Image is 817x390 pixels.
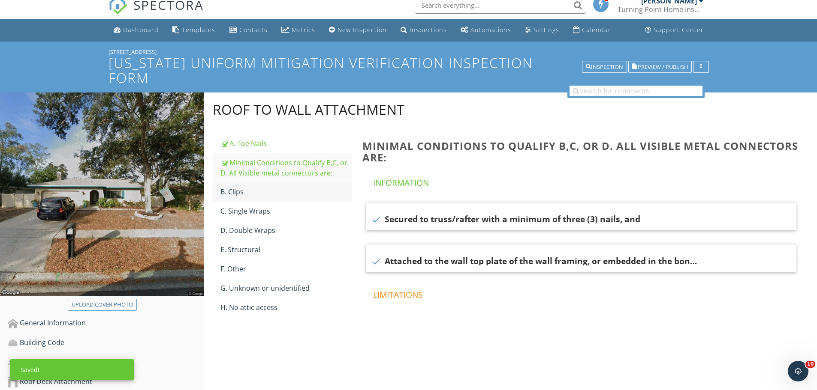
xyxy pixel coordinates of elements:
div: Roof Deck Attachment [8,376,204,387]
a: Templates [169,22,219,38]
a: Preview / Publish [628,63,692,70]
div: Support Center [654,26,704,34]
span: Preview / Publish [638,64,688,70]
div: G. Unknown or unidentified [220,283,352,293]
a: SPECTORA [109,3,204,21]
div: Settings [534,26,559,34]
div: Dashboard [123,26,159,34]
div: General Information [8,318,204,329]
div: D. Double Wraps [220,225,352,235]
div: A. Toe Nails [220,138,352,149]
h3: Minimal Conditions to Qualify B,C, or D. All Visible metal connectors are: [362,140,803,163]
button: Upload cover photo [68,299,137,311]
input: search for comments [570,86,702,96]
div: H. No attic access [220,302,352,313]
div: Saved! [10,359,134,380]
a: Metrics [278,22,319,38]
div: C. Single Wraps [220,206,352,216]
div: Roof to Wall Attachment [213,101,404,118]
a: New Inspection [326,22,390,38]
button: Preview / Publish [628,61,692,73]
div: Building Code [8,337,204,348]
span: 10 [805,361,815,368]
div: Upload cover photo [72,301,133,309]
a: Contacts [226,22,271,38]
div: Contacts [239,26,268,34]
div: Minimal Conditions to Qualify B,C, or D. All Visible metal connectors are: [220,158,352,178]
a: Settings [522,22,563,38]
div: F. Other [220,264,352,274]
h1: [US_STATE] Uniform Mitigation Verification Inspection Form [109,55,709,85]
div: E. Structural [220,244,352,255]
div: B. Clips [220,187,352,197]
a: Inspection [582,63,627,70]
div: Inspections [410,26,447,34]
h4: Limitations [373,286,793,301]
iframe: Intercom live chat [788,361,808,381]
div: Metrics [292,26,315,34]
a: Calendar [570,22,615,38]
button: Inspection [582,61,627,73]
a: Support Center [642,22,707,38]
a: Inspections [397,22,450,38]
div: New Inspection [338,26,387,34]
h4: Information [373,174,793,188]
a: Dashboard [110,22,162,38]
div: Inspection [586,64,623,70]
div: Turning Point Home Inspections [618,5,703,14]
div: Automations [470,26,511,34]
a: Automations (Basic) [457,22,515,38]
div: [STREET_ADDRESS] [109,48,709,55]
div: Templates [182,26,215,34]
div: Roof Coverings [8,357,204,368]
div: Calendar [582,26,611,34]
